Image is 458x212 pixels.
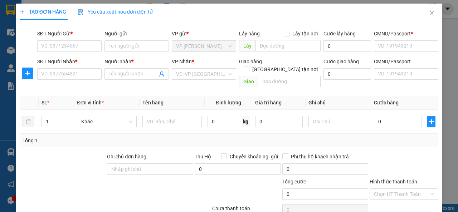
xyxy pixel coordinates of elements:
span: Yêu cầu xuất hóa đơn điện tử [78,9,153,15]
span: Lấy tận nơi [289,30,321,38]
span: Chuyển khoản ng. gửi [227,153,281,161]
span: Giá trị hàng [255,100,282,105]
input: Cước lấy hàng [323,40,371,52]
span: VP Thạch Bàn [176,41,232,51]
span: Tổng cước [282,179,306,184]
button: plus [427,116,435,127]
div: VP gửi [172,30,236,38]
button: Close [422,4,442,24]
span: TẠO ĐƠN HÀNG [20,9,66,15]
div: Người gửi [104,30,169,38]
button: delete [23,116,34,127]
span: SL [42,100,47,105]
span: Lấy hàng [239,31,260,36]
span: [GEOGRAPHIC_DATA] tận nơi [249,65,321,73]
span: close [429,10,435,16]
input: VD: Bàn, Ghế [142,116,202,127]
input: Ghi chú đơn hàng [107,163,193,175]
button: plus [22,68,33,79]
label: Ghi chú đơn hàng [107,154,146,159]
span: Thu Hộ [195,154,211,159]
span: plus [428,119,435,124]
div: Người nhận [104,58,169,65]
span: Phí thu hộ khách nhận trả [288,153,352,161]
span: plus [20,9,25,14]
label: Cước lấy hàng [323,31,356,36]
span: Khác [81,116,132,127]
div: SĐT Người Nhận [37,58,102,65]
div: Tổng: 1 [23,137,177,144]
label: Hình thức thanh toán [370,179,417,184]
img: icon [78,9,83,15]
span: kg [242,116,249,127]
span: Tên hàng [142,100,164,105]
div: CMND/Passport [374,30,438,38]
span: Cước hàng [374,100,399,105]
input: Ghi Chú [308,116,368,127]
span: VP Nhận [172,59,192,64]
input: Dọc đường [255,40,320,51]
span: Lấy [239,40,255,51]
input: Cước giao hàng [323,68,371,80]
span: plus [22,70,33,76]
input: 0 [255,116,303,127]
span: Giao [239,76,258,87]
span: Định lượng [216,100,241,105]
div: SĐT Người Gửi [37,30,102,38]
span: Giao hàng [239,59,262,64]
div: CMND/Passport [374,58,438,65]
input: Dọc đường [258,76,320,87]
label: Cước giao hàng [323,59,359,64]
th: Ghi chú [306,96,371,110]
span: Đơn vị tính [77,100,104,105]
span: user-add [159,71,165,77]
